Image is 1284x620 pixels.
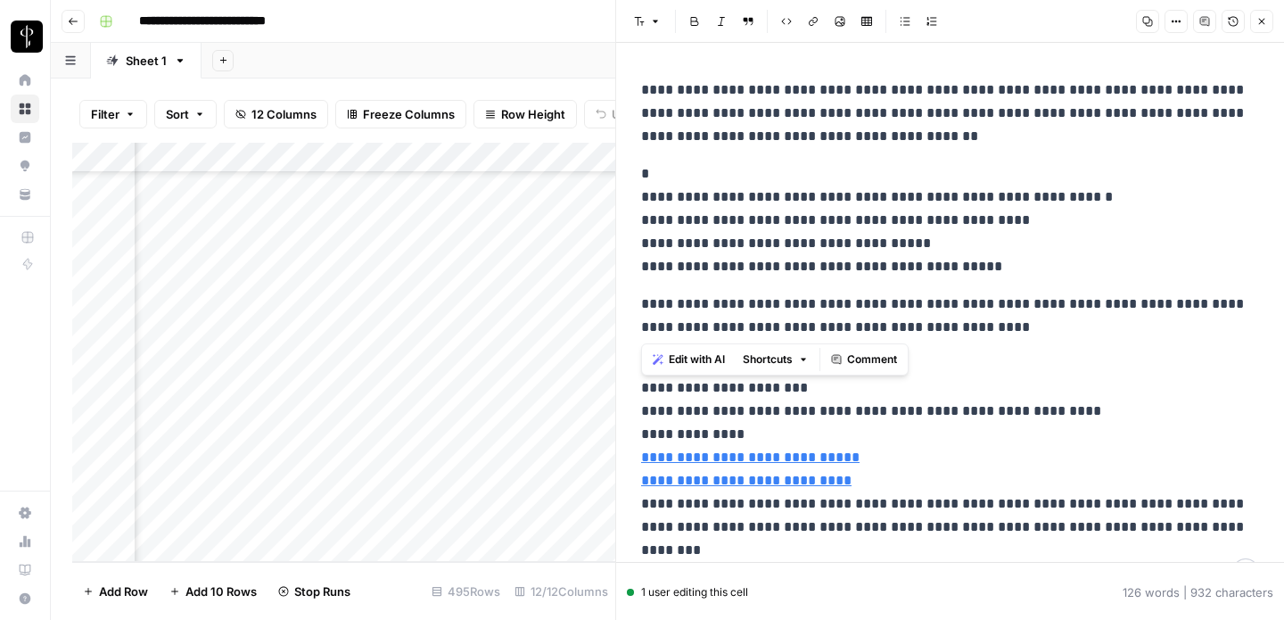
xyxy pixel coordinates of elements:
[72,577,159,606] button: Add Row
[584,100,654,128] button: Undo
[11,584,39,613] button: Help + Support
[824,348,904,371] button: Comment
[11,123,39,152] a: Insights
[267,577,361,606] button: Stop Runs
[11,556,39,584] a: Learning Hub
[166,105,189,123] span: Sort
[251,105,317,123] span: 12 Columns
[363,105,455,123] span: Freeze Columns
[11,66,39,95] a: Home
[627,584,748,600] div: 1 user editing this cell
[185,583,257,600] span: Add 10 Rows
[99,583,148,600] span: Add Row
[224,100,328,128] button: 12 Columns
[424,577,507,606] div: 495 Rows
[847,351,897,368] span: Comment
[630,71,1270,592] div: To enrich screen reader interactions, please activate Accessibility in Grammarly extension settings
[11,499,39,527] a: Settings
[501,105,565,123] span: Row Height
[126,52,167,70] div: Sheet 1
[1123,583,1273,601] div: 126 words | 932 characters
[736,348,816,371] button: Shortcuts
[743,351,793,368] span: Shortcuts
[79,100,147,128] button: Filter
[335,100,466,128] button: Freeze Columns
[11,21,43,53] img: LP Production Workloads Logo
[473,100,577,128] button: Row Height
[11,14,39,59] button: Workspace: LP Production Workloads
[11,180,39,209] a: Your Data
[646,348,732,371] button: Edit with AI
[159,577,267,606] button: Add 10 Rows
[507,577,615,606] div: 12/12 Columns
[11,152,39,180] a: Opportunities
[669,351,725,368] span: Edit with AI
[91,105,119,123] span: Filter
[11,527,39,556] a: Usage
[91,43,202,79] a: Sheet 1
[11,95,39,123] a: Browse
[154,100,217,128] button: Sort
[294,583,350,600] span: Stop Runs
